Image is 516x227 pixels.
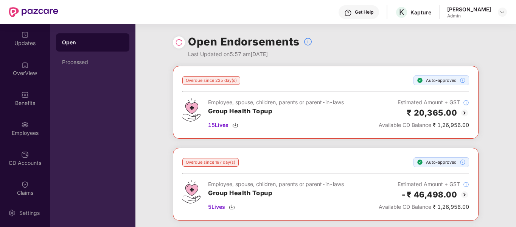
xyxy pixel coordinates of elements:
[62,39,123,46] div: Open
[410,9,431,16] div: Kapture
[379,203,469,211] div: ₹ 1,26,956.00
[417,159,423,165] img: svg+xml;base64,PHN2ZyBpZD0iU3RlcC1Eb25lLTE2eDE2IiB4bWxucz0iaHR0cDovL3d3dy53My5vcmcvMjAwMC9zdmciIH...
[208,121,228,129] span: 15 Lives
[460,159,466,165] img: svg+xml;base64,PHN2ZyBpZD0iSW5mb18tXzMyeDMyIiBkYXRhLW5hbWU9IkluZm8gLSAzMngzMiIgeG1sbnM9Imh0dHA6Ly...
[8,209,16,217] img: svg+xml;base64,PHN2ZyBpZD0iU2V0dGluZy0yMHgyMCIgeG1sbnM9Imh0dHA6Ly93d3cudzMub3JnLzIwMDAvc3ZnIiB3aW...
[21,151,29,158] img: svg+xml;base64,PHN2ZyBpZD0iQ0RfQWNjb3VudHMiIGRhdGEtbmFtZT0iQ0QgQWNjb3VudHMiIHhtbG5zPSJodHRwOi8vd3...
[182,98,200,122] img: svg+xml;base64,PHN2ZyB4bWxucz0iaHR0cDovL3d3dy53My5vcmcvMjAwMC9zdmciIHdpZHRoPSI0Ny43MTQiIGhlaWdodD...
[379,98,469,106] div: Estimated Amount + GST
[208,203,225,211] span: 5 Lives
[379,180,469,188] div: Estimated Amount + GST
[208,106,344,116] h3: Group Health Topup
[17,209,42,217] div: Settings
[182,158,239,167] div: Overdue since 197 day(s)
[413,157,469,167] div: Auto-approved
[232,122,238,128] img: svg+xml;base64,PHN2ZyBpZD0iRG93bmxvYWQtMzJ4MzIiIHhtbG5zPSJodHRwOi8vd3d3LnczLm9yZy8yMDAwL3N2ZyIgd2...
[303,37,312,46] img: svg+xml;base64,PHN2ZyBpZD0iSW5mb18tXzMyeDMyIiBkYXRhLW5hbWU9IkluZm8gLSAzMngzMiIgeG1sbnM9Imh0dHA6Ly...
[413,75,469,85] div: Auto-approved
[175,39,183,46] img: svg+xml;base64,PHN2ZyBpZD0iUmVsb2FkLTMyeDMyIiB4bWxucz0iaHR0cDovL3d3dy53My5vcmcvMjAwMC9zdmciIHdpZH...
[460,190,469,199] img: svg+xml;base64,PHN2ZyBpZD0iQmFjay0yMHgyMCIgeG1sbnM9Imh0dHA6Ly93d3cudzMub3JnLzIwMDAvc3ZnIiB3aWR0aD...
[21,91,29,99] img: svg+xml;base64,PHN2ZyBpZD0iQmVuZWZpdHMiIHhtbG5zPSJodHRwOi8vd3d3LnczLm9yZy8yMDAwL3N2ZyIgd2lkdGg9Ij...
[460,108,469,117] img: svg+xml;base64,PHN2ZyBpZD0iQmFjay0yMHgyMCIgeG1sbnM9Imh0dHA6Ly93d3cudzMub3JnLzIwMDAvc3ZnIiB3aWR0aD...
[62,59,123,65] div: Processed
[401,188,457,201] h2: -₹ 46,498.00
[21,181,29,188] img: svg+xml;base64,PHN2ZyBpZD0iQ2xhaW0iIHhtbG5zPSJodHRwOi8vd3d3LnczLm9yZy8yMDAwL3N2ZyIgd2lkdGg9IjIwIi...
[447,6,491,13] div: [PERSON_NAME]
[21,31,29,39] img: svg+xml;base64,PHN2ZyBpZD0iVXBkYXRlZCIgeG1sbnM9Imh0dHA6Ly93d3cudzMub3JnLzIwMDAvc3ZnIiB3aWR0aD0iMj...
[21,61,29,69] img: svg+xml;base64,PHN2ZyBpZD0iSG9tZSIgeG1sbnM9Imh0dHA6Ly93d3cudzMub3JnLzIwMDAvc3ZnIiB3aWR0aD0iMjAiIG...
[182,76,240,85] div: Overdue since 225 day(s)
[21,121,29,128] img: svg+xml;base64,PHN2ZyBpZD0iRW1wbG95ZWVzIiB4bWxucz0iaHR0cDovL3d3dy53My5vcmcvMjAwMC9zdmciIHdpZHRoPS...
[417,77,423,83] img: svg+xml;base64,PHN2ZyBpZD0iU3RlcC1Eb25lLTE2eDE2IiB4bWxucz0iaHR0cDovL3d3dy53My5vcmcvMjAwMC9zdmciIH...
[344,9,352,17] img: svg+xml;base64,PHN2ZyBpZD0iSGVscC0zMngzMiIgeG1sbnM9Imh0dHA6Ly93d3cudzMub3JnLzIwMDAvc3ZnIiB3aWR0aD...
[447,13,491,19] div: Admin
[208,188,344,198] h3: Group Health Topup
[188,50,312,58] div: Last Updated on 5:57 am[DATE]
[407,106,457,119] h2: ₹ 20,365.00
[188,33,300,50] h1: Open Endorsements
[9,7,58,17] img: New Pazcare Logo
[229,204,235,210] img: svg+xml;base64,PHN2ZyBpZD0iRG93bmxvYWQtMzJ4MzIiIHhtbG5zPSJodHRwOi8vd3d3LnczLm9yZy8yMDAwL3N2ZyIgd2...
[399,8,404,17] span: K
[460,77,466,83] img: svg+xml;base64,PHN2ZyBpZD0iSW5mb18tXzMyeDMyIiBkYXRhLW5hbWU9IkluZm8gLSAzMngzMiIgeG1sbnM9Imh0dHA6Ly...
[355,9,373,15] div: Get Help
[182,180,200,204] img: svg+xml;base64,PHN2ZyB4bWxucz0iaHR0cDovL3d3dy53My5vcmcvMjAwMC9zdmciIHdpZHRoPSI0Ny43MTQiIGhlaWdodD...
[379,122,431,128] span: Available CD Balance
[379,121,469,129] div: ₹ 1,26,956.00
[208,180,344,188] div: Employee, spouse, children, parents or parent-in-laws
[463,100,469,106] img: svg+xml;base64,PHN2ZyBpZD0iSW5mb18tXzMyeDMyIiBkYXRhLW5hbWU9IkluZm8gLSAzMngzMiIgeG1sbnM9Imh0dHA6Ly...
[208,98,344,106] div: Employee, spouse, children, parents or parent-in-laws
[463,182,469,188] img: svg+xml;base64,PHN2ZyBpZD0iSW5mb18tXzMyeDMyIiBkYXRhLW5hbWU9IkluZm8gLSAzMngzMiIgeG1sbnM9Imh0dHA6Ly...
[499,9,505,15] img: svg+xml;base64,PHN2ZyBpZD0iRHJvcGRvd24tMzJ4MzIiIHhtbG5zPSJodHRwOi8vd3d3LnczLm9yZy8yMDAwL3N2ZyIgd2...
[379,204,431,210] span: Available CD Balance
